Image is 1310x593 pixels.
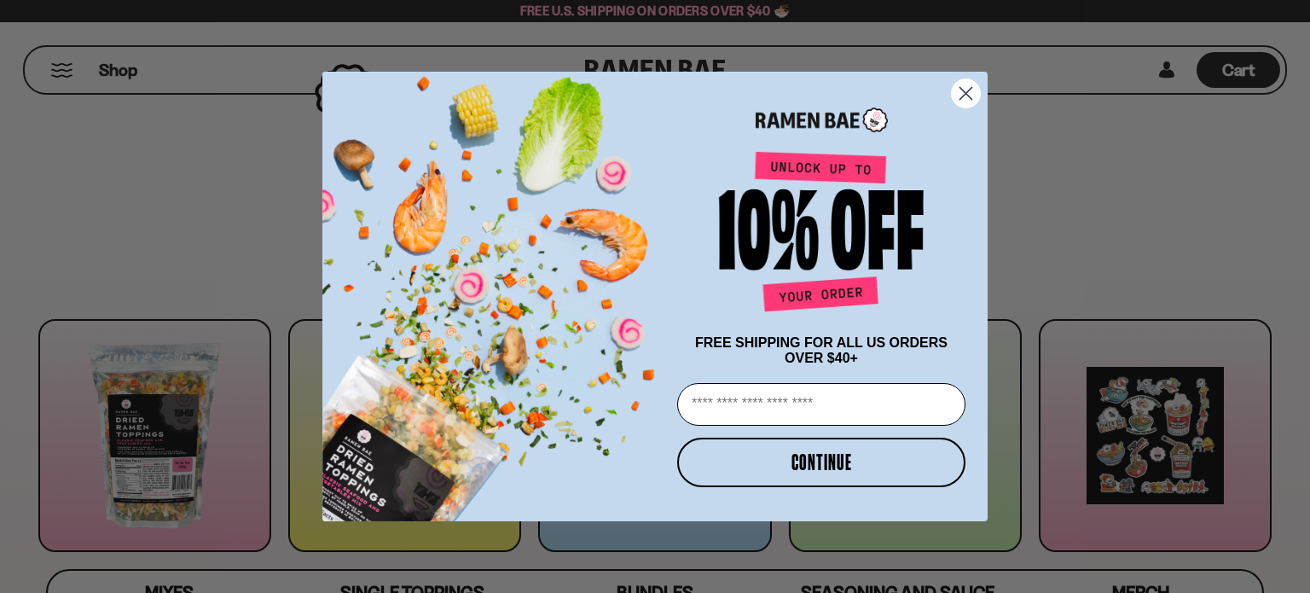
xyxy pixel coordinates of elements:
[951,78,981,108] button: Close dialog
[695,335,948,365] span: FREE SHIPPING FOR ALL US ORDERS OVER $40+
[756,106,888,134] img: Ramen Bae Logo
[322,57,670,521] img: ce7035ce-2e49-461c-ae4b-8ade7372f32c.png
[677,438,965,487] button: CONTINUE
[715,151,928,318] img: Unlock up to 10% off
